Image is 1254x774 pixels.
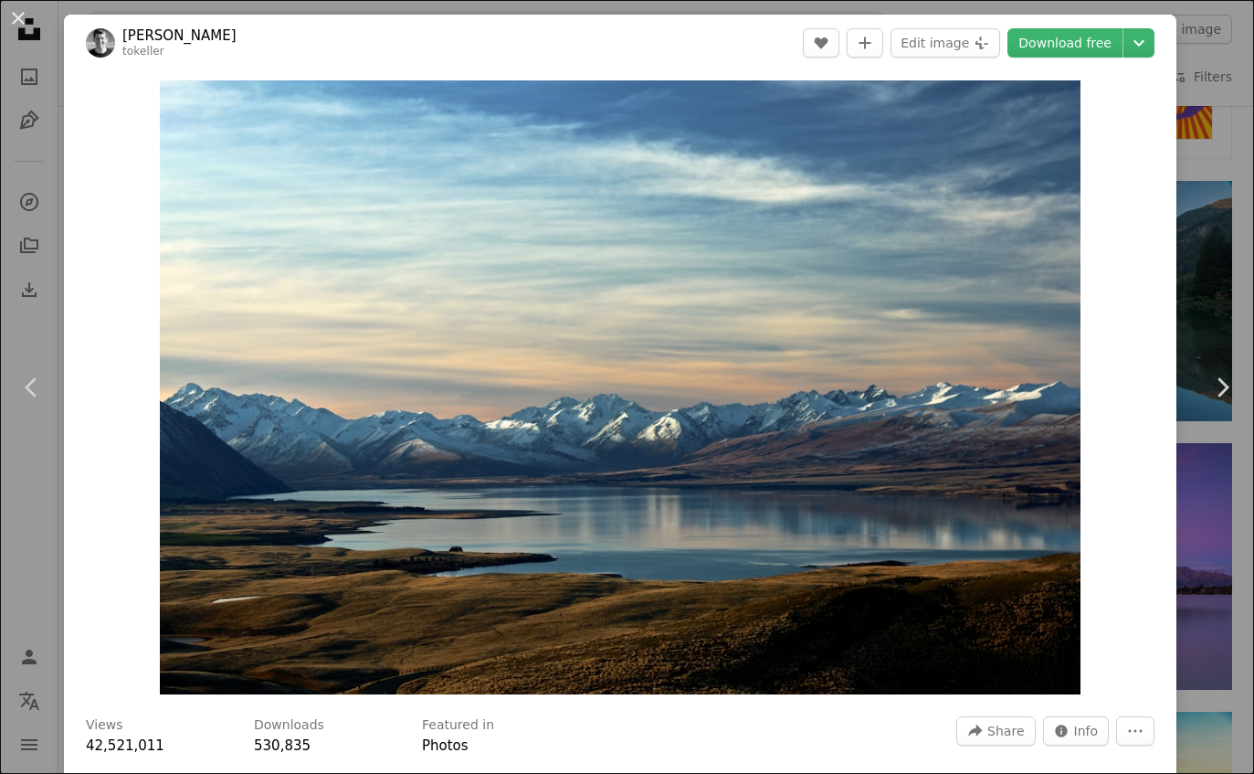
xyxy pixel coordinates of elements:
a: [PERSON_NAME] [122,27,237,45]
button: Add to Collection [847,28,883,58]
button: Choose download size [1123,28,1154,58]
button: Like [803,28,839,58]
button: More Actions [1116,716,1154,746]
img: Go to Tobias Keller's profile [86,28,115,58]
h3: Views [86,716,123,735]
span: 530,835 [254,737,311,754]
span: Share [987,717,1024,745]
span: 42,521,011 [86,737,164,754]
img: landscape photography of lake and mountain [160,80,1080,694]
h3: Featured in [422,716,494,735]
button: Edit image [890,28,1000,58]
button: Zoom in on this image [160,80,1080,694]
a: Photos [422,737,469,754]
a: Next [1190,300,1254,475]
h3: Downloads [254,716,324,735]
span: Info [1074,717,1099,745]
a: Download free [1007,28,1122,58]
button: Stats about this image [1043,716,1110,746]
button: Share this image [956,716,1035,746]
a: tokeller [122,45,164,58]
